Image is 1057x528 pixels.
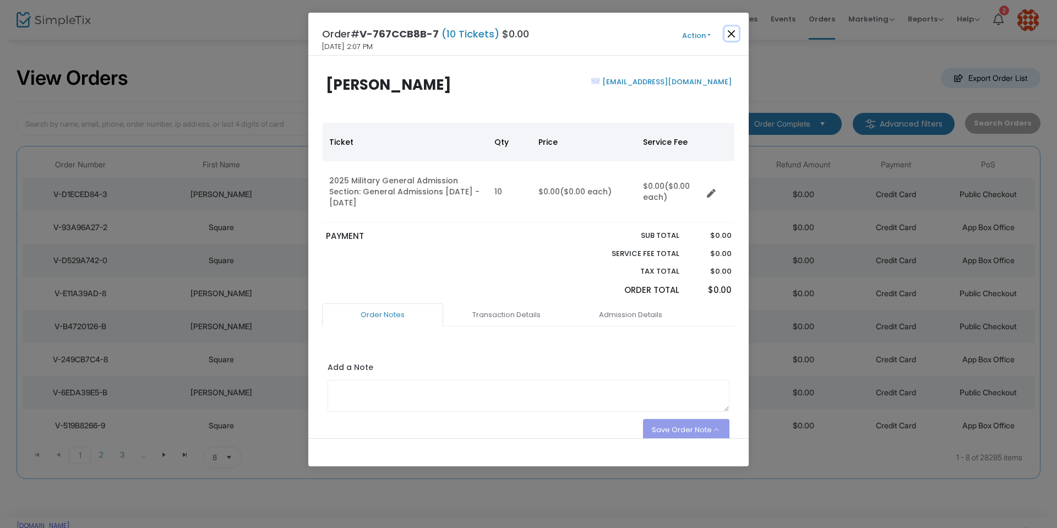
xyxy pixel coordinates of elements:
[643,181,690,203] span: ($0.00 each)
[488,161,532,222] td: 10
[323,123,488,161] th: Ticket
[690,284,731,297] p: $0.00
[359,27,439,41] span: V-767CCB8B-7
[560,186,612,197] span: ($0.00 each)
[532,161,636,222] td: $0.00
[663,30,729,42] button: Action
[328,362,373,376] label: Add a Note
[532,123,636,161] th: Price
[570,303,691,326] a: Admission Details
[690,230,731,241] p: $0.00
[690,248,731,259] p: $0.00
[439,27,502,41] span: (10 Tickets)
[586,230,679,241] p: Sub total
[323,123,734,222] div: Data table
[322,26,529,41] h4: Order# $0.00
[636,161,702,222] td: $0.00
[724,26,739,41] button: Close
[488,123,532,161] th: Qty
[446,303,567,326] a: Transaction Details
[586,284,679,297] p: Order Total
[322,41,373,52] span: [DATE] 2:07 PM
[326,75,451,95] b: [PERSON_NAME]
[600,77,732,87] a: [EMAIL_ADDRESS][DOMAIN_NAME]
[586,266,679,277] p: Tax Total
[690,266,731,277] p: $0.00
[326,230,524,243] p: PAYMENT
[322,303,443,326] a: Order Notes
[636,123,702,161] th: Service Fee
[586,248,679,259] p: Service Fee Total
[323,161,488,222] td: 2025 Military General Admission Section: General Admissions [DATE] - [DATE]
